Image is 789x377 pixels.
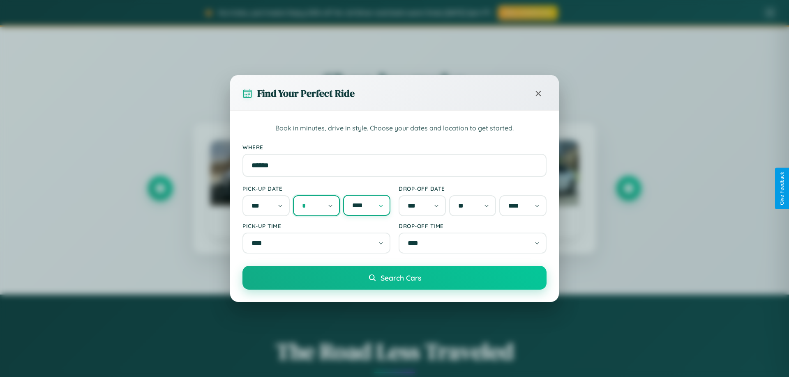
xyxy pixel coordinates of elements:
button: Search Cars [242,266,547,290]
label: Drop-off Time [399,222,547,229]
label: Pick-up Time [242,222,390,229]
h3: Find Your Perfect Ride [257,87,355,100]
label: Pick-up Date [242,185,390,192]
label: Where [242,144,547,151]
p: Book in minutes, drive in style. Choose your dates and location to get started. [242,123,547,134]
span: Search Cars [381,273,421,282]
label: Drop-off Date [399,185,547,192]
